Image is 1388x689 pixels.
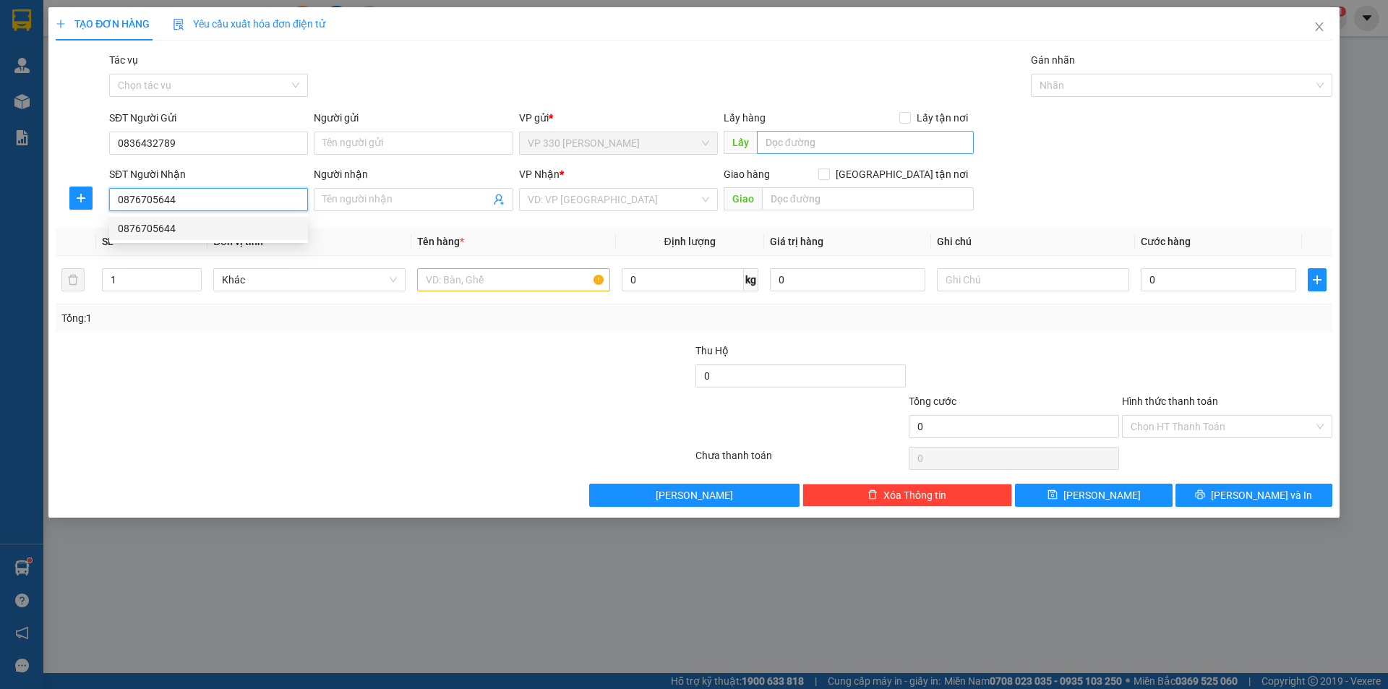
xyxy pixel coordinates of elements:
[1308,274,1326,286] span: plus
[724,168,770,180] span: Giao hàng
[931,228,1135,256] th: Ghi chú
[724,112,766,124] span: Lấy hàng
[109,217,308,240] div: 0876705644
[314,110,513,126] div: Người gửi
[664,236,716,247] span: Định lượng
[1031,54,1075,66] label: Gán nhãn
[911,110,974,126] span: Lấy tận nơi
[109,166,308,182] div: SĐT Người Nhận
[867,489,878,501] span: delete
[1015,484,1172,507] button: save[PERSON_NAME]
[1211,487,1312,503] span: [PERSON_NAME] và In
[1195,489,1205,501] span: printer
[1299,7,1340,48] button: Close
[69,187,93,210] button: plus
[417,268,609,291] input: VD: Bàn, Ghế
[528,132,709,154] span: VP 330 Lê Duẫn
[417,236,464,247] span: Tên hàng
[173,19,184,30] img: icon
[762,187,974,210] input: Dọc đường
[1314,21,1325,33] span: close
[1063,487,1141,503] span: [PERSON_NAME]
[757,131,974,154] input: Dọc đường
[744,268,758,291] span: kg
[56,19,66,29] span: plus
[883,487,946,503] span: Xóa Thông tin
[314,166,513,182] div: Người nhận
[830,166,974,182] span: [GEOGRAPHIC_DATA] tận nơi
[724,131,757,154] span: Lấy
[493,194,505,205] span: user-add
[1122,395,1218,407] label: Hình thức thanh toán
[589,484,800,507] button: [PERSON_NAME]
[118,221,299,236] div: 0876705644
[802,484,1013,507] button: deleteXóa Thông tin
[61,268,85,291] button: delete
[173,18,325,30] span: Yêu cầu xuất hóa đơn điện tử
[937,268,1129,291] input: Ghi Chú
[1141,236,1191,247] span: Cước hàng
[724,187,762,210] span: Giao
[102,236,113,247] span: SL
[56,18,150,30] span: TẠO ĐƠN HÀNG
[519,110,718,126] div: VP gửi
[1308,268,1327,291] button: plus
[656,487,733,503] span: [PERSON_NAME]
[770,268,925,291] input: 0
[694,448,907,473] div: Chưa thanh toán
[109,54,138,66] label: Tác vụ
[222,269,397,291] span: Khác
[1175,484,1332,507] button: printer[PERSON_NAME] và In
[109,110,308,126] div: SĐT Người Gửi
[61,310,536,326] div: Tổng: 1
[70,192,92,204] span: plus
[1048,489,1058,501] span: save
[770,236,823,247] span: Giá trị hàng
[519,168,560,180] span: VP Nhận
[695,345,729,356] span: Thu Hộ
[909,395,956,407] span: Tổng cước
